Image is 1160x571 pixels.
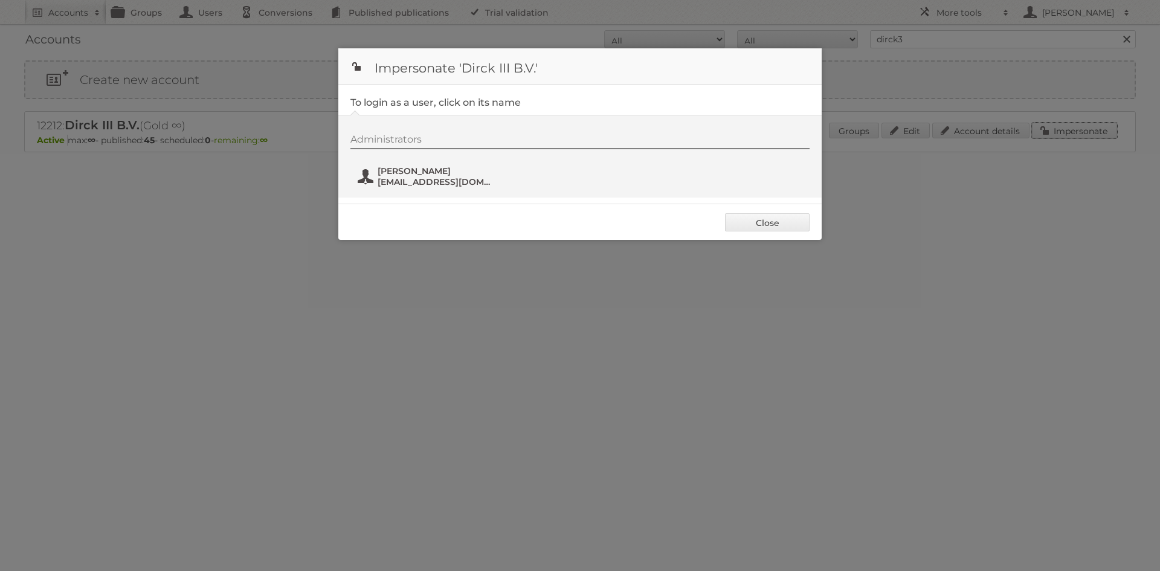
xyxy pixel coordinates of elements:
button: [PERSON_NAME] [EMAIL_ADDRESS][DOMAIN_NAME] [356,164,498,189]
h1: Impersonate 'Dirck III B.V.' [338,48,822,85]
a: Close [725,213,810,231]
legend: To login as a user, click on its name [350,97,521,108]
span: [EMAIL_ADDRESS][DOMAIN_NAME] [378,176,495,187]
div: Administrators [350,134,810,149]
span: [PERSON_NAME] [378,166,495,176]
